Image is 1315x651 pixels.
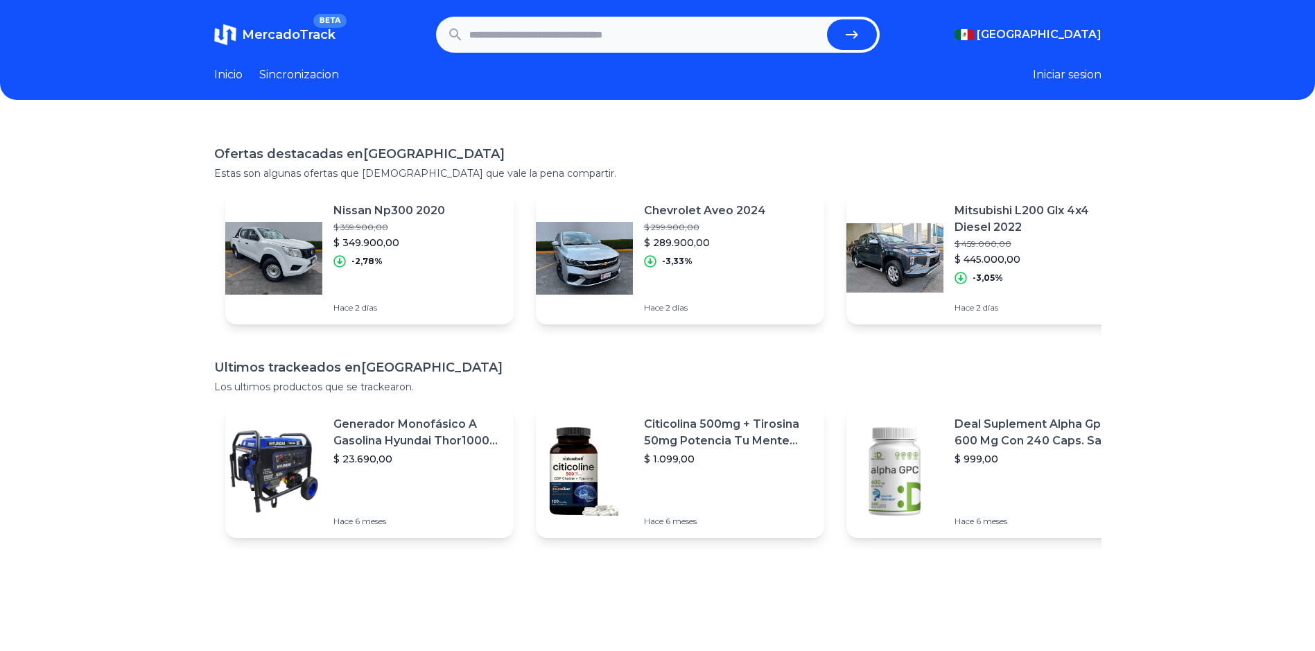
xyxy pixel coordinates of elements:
a: Featured imageNissan Np300 2020$ 359.900,00$ 349.900,00-2,78%Hace 2 días [225,191,514,324]
p: Generador Monofásico A Gasolina Hyundai Thor10000 P 11.5 Kw [333,416,503,449]
p: Hace 2 días [955,302,1124,313]
button: Iniciar sesion [1033,67,1101,83]
p: $ 445.000,00 [955,252,1124,266]
p: Mitsubishi L200 Glx 4x4 Diesel 2022 [955,202,1124,236]
span: BETA [313,14,346,28]
p: $ 1.099,00 [644,452,813,466]
p: -2,78% [351,256,383,267]
img: Featured image [846,423,943,520]
a: MercadoTrackBETA [214,24,336,46]
img: Featured image [536,209,633,306]
a: Featured imageDeal Suplement Alpha Gpc 600 Mg Con 240 Caps. Salud Cerebral Sabor S/n$ 999,00Hace ... [846,405,1135,538]
p: Hace 2 días [333,302,445,313]
p: $ 459.000,00 [955,238,1124,250]
p: -3,05% [973,272,1003,284]
a: Sincronizacion [259,67,339,83]
p: Hace 2 días [644,302,766,313]
img: Featured image [536,423,633,520]
span: MercadoTrack [242,27,336,42]
p: $ 23.690,00 [333,452,503,466]
p: Hace 6 meses [955,516,1124,527]
p: Estas son algunas ofertas que [DEMOGRAPHIC_DATA] que vale la pena compartir. [214,166,1101,180]
img: Featured image [225,423,322,520]
h1: Ultimos trackeados en [GEOGRAPHIC_DATA] [214,358,1101,377]
p: Los ultimos productos que se trackearon. [214,380,1101,394]
img: Mexico [955,29,974,40]
p: Chevrolet Aveo 2024 [644,202,766,219]
p: $ 299.900,00 [644,222,766,233]
p: $ 289.900,00 [644,236,766,250]
p: Nissan Np300 2020 [333,202,445,219]
span: [GEOGRAPHIC_DATA] [977,26,1101,43]
img: MercadoTrack [214,24,236,46]
p: Hace 6 meses [333,516,503,527]
p: -3,33% [662,256,693,267]
a: Featured imageMitsubishi L200 Glx 4x4 Diesel 2022$ 459.000,00$ 445.000,00-3,05%Hace 2 días [846,191,1135,324]
p: $ 999,00 [955,452,1124,466]
img: Featured image [225,209,322,306]
p: $ 349.900,00 [333,236,445,250]
a: Inicio [214,67,243,83]
img: Featured image [846,209,943,306]
a: Featured imageCiticolina 500mg + Tirosina 50mg Potencia Tu Mente (120caps) Sabor Sin Sabor$ 1.099... [536,405,824,538]
button: [GEOGRAPHIC_DATA] [955,26,1101,43]
p: $ 359.900,00 [333,222,445,233]
a: Featured imageGenerador Monofásico A Gasolina Hyundai Thor10000 P 11.5 Kw$ 23.690,00Hace 6 meses [225,405,514,538]
p: Citicolina 500mg + Tirosina 50mg Potencia Tu Mente (120caps) Sabor Sin Sabor [644,416,813,449]
p: Deal Suplement Alpha Gpc 600 Mg Con 240 Caps. Salud Cerebral Sabor S/n [955,416,1124,449]
a: Featured imageChevrolet Aveo 2024$ 299.900,00$ 289.900,00-3,33%Hace 2 días [536,191,824,324]
p: Hace 6 meses [644,516,813,527]
h1: Ofertas destacadas en [GEOGRAPHIC_DATA] [214,144,1101,164]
